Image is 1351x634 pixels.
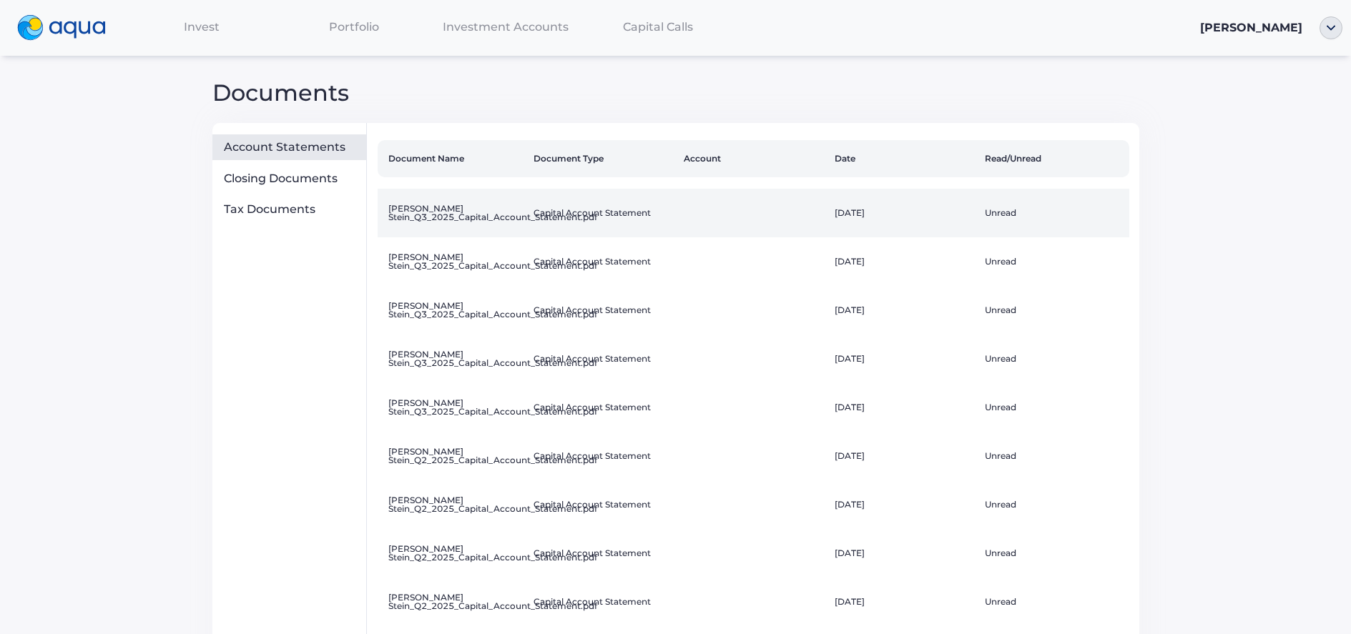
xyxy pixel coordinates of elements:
td: Unread [979,432,1129,480]
td: [PERSON_NAME] Stein_Q2_2025_Capital_Account_Statement.pdf [378,529,528,578]
td: [PERSON_NAME] Stein_Q2_2025_Capital_Account_Statement.pdf [378,578,528,626]
td: [PERSON_NAME] Stein_Q3_2025_Capital_Account_Statement.pdf [378,237,528,286]
td: Unread [979,237,1129,286]
a: Invest [126,12,278,41]
a: Capital Calls [582,12,735,41]
td: [PERSON_NAME] Stein_Q3_2025_Capital_Account_Statement.pdf [378,189,528,237]
td: [PERSON_NAME] Stein_Q3_2025_Capital_Account_Statement.pdf [378,335,528,383]
span: Portfolio [329,20,379,34]
td: Unread [979,335,1129,383]
td: [PERSON_NAME] Stein_Q3_2025_Capital_Account_Statement.pdf [378,383,528,432]
td: [PERSON_NAME] Stein_Q2_2025_Capital_Account_Statement.pdf [378,432,528,480]
td: Unread [979,578,1129,626]
div: Account Statements [224,140,360,154]
td: Capital Account Statement [528,335,678,383]
span: Invest [184,20,220,34]
td: [PERSON_NAME] Stein_Q3_2025_Capital_Account_Statement.pdf [378,286,528,335]
td: [DATE] [829,237,979,286]
td: Unread [979,189,1129,237]
td: Unread [979,480,1129,529]
span: [PERSON_NAME] [1200,21,1302,34]
td: [DATE] [829,189,979,237]
td: Capital Account Statement [528,529,678,578]
img: ellipse [1320,16,1342,39]
td: Capital Account Statement [528,189,678,237]
a: logo [9,11,126,44]
span: Documents [212,79,349,107]
td: [DATE] [829,432,979,480]
td: Capital Account Statement [528,383,678,432]
td: [DATE] [829,480,979,529]
td: Capital Account Statement [528,578,678,626]
a: Investment Accounts [430,12,582,41]
td: Capital Account Statement [528,286,678,335]
td: Unread [979,383,1129,432]
td: Capital Account Statement [528,480,678,529]
th: Account [678,140,828,177]
img: logo [17,15,106,41]
td: Capital Account Statement [528,237,678,286]
th: Read/Unread [979,140,1129,177]
div: Closing Documents [224,172,360,186]
span: Capital Calls [623,20,693,34]
td: Capital Account Statement [528,432,678,480]
span: Investment Accounts [443,20,569,34]
td: [PERSON_NAME] Stein_Q2_2025_Capital_Account_Statement.pdf [378,480,528,529]
td: [DATE] [829,578,979,626]
th: Document Type [528,140,678,177]
th: Document Name [378,140,528,177]
td: Unread [979,286,1129,335]
td: [DATE] [829,529,979,578]
td: [DATE] [829,383,979,432]
td: [DATE] [829,286,979,335]
td: Unread [979,529,1129,578]
div: Tax Documents [224,202,360,217]
th: Date [829,140,979,177]
td: [DATE] [829,335,979,383]
a: Portfolio [277,12,430,41]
